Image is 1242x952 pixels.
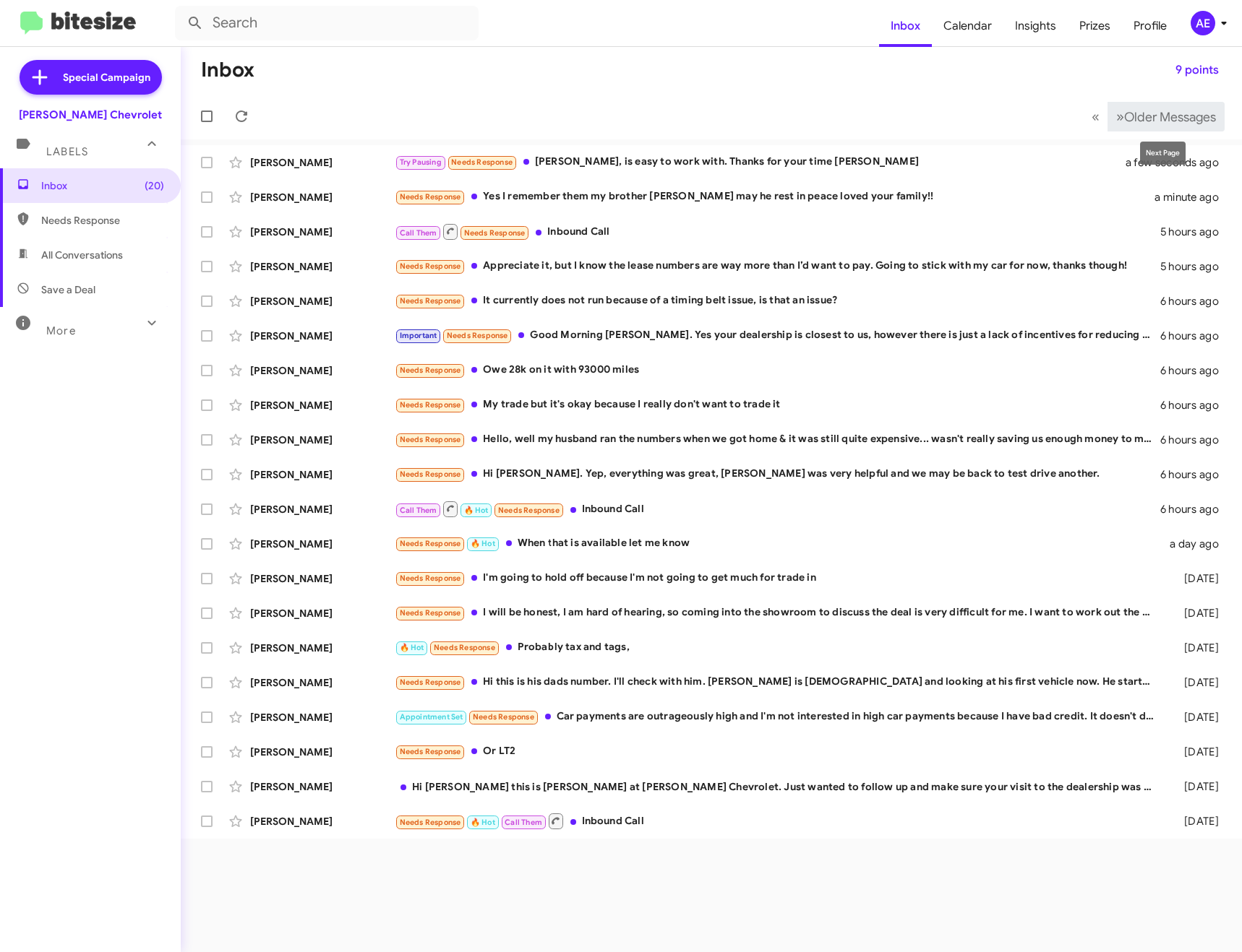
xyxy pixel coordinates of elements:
[1163,745,1230,759] div: [DATE]
[250,225,395,239] div: [PERSON_NAME]
[395,779,1163,794] div: Hi [PERSON_NAME] this is [PERSON_NAME] at [PERSON_NAME] Chevrolet. Just wanted to follow up and m...
[63,70,150,85] span: Special Campaign
[400,574,461,583] span: Needs Response
[1003,5,1068,47] a: Insights
[395,189,1155,205] div: Yes I remember them my brother [PERSON_NAME] may he rest in peace loved your family!!
[1160,363,1230,378] div: 6 hours ago
[400,643,424,652] span: 🔥 Hot
[41,178,164,193] span: Inbox
[400,331,437,340] span: Important
[395,154,1144,170] div: [PERSON_NAME], is easy to work with. Thanks for your time [PERSON_NAME]
[400,157,442,167] span: Try Pausing
[1068,5,1122,47] a: Prizes
[395,674,1163,691] div: Hi this is his dads number. I'll check with him. [PERSON_NAME] is [DEMOGRAPHIC_DATA] and looking ...
[395,466,1160,483] div: Hi [PERSON_NAME]. Yep, everything was great, [PERSON_NAME] was very helpful and we may be back to...
[1160,329,1230,343] div: 6 hours ago
[447,331,508,340] span: Needs Response
[395,258,1160,274] div: Appreciate it, but I know the lease numbers are way more than I’d want to pay. Going to stick wit...
[400,261,461,271] span: Needs Response
[400,818,461,827] span: Needs Response
[400,365,461,375] span: Needs Response
[250,190,395,204] div: [PERSON_NAME]
[400,506,437,515] span: Call Them
[395,812,1163,830] div: Inbound Call
[1084,102,1225,131] nav: Page navigation example
[46,145,88,158] span: Labels
[41,213,164,228] span: Needs Response
[46,324,76,337] span: More
[400,712,463,722] span: Appointment Set
[1108,102,1225,131] button: Next
[1163,814,1230,828] div: [DATE]
[1163,571,1230,586] div: [DATE]
[395,709,1163,725] div: Car payments are outrageously high and I'm not interested in high car payments because I have bad...
[451,157,513,167] span: Needs Response
[505,818,542,827] span: Call Them
[400,228,437,238] span: Call Them
[395,293,1160,309] div: It currently does not run because of a timing belt issue, is that an issue?
[250,294,395,308] div: [PERSON_NAME]
[1140,142,1186,165] div: Next Page
[1160,502,1230,516] div: 6 hours ago
[1163,710,1230,724] div: [DATE]
[400,435,461,444] span: Needs Response
[1116,108,1124,126] span: »
[395,743,1163,760] div: Or LT2
[1160,225,1230,239] div: 5 hours ago
[1160,467,1230,482] div: 6 hours ago
[19,108,162,122] div: [PERSON_NAME] Chevrolet
[395,605,1163,621] div: I will be honest, I am hard of hearing, so coming into the showroom to discuss the deal is very d...
[395,222,1160,241] div: Inbound Call
[400,678,461,687] span: Needs Response
[400,192,461,202] span: Needs Response
[1160,259,1230,274] div: 5 hours ago
[395,639,1163,656] div: Probably tax and tags,
[395,327,1160,344] div: Good Morning [PERSON_NAME]. Yes your dealership is closest to us, however there is just a lack of...
[41,282,95,297] span: Save a Deal
[1122,5,1178,47] a: Profile
[1163,606,1230,620] div: [DATE]
[1163,537,1230,551] div: a day ago
[400,747,461,756] span: Needs Response
[1164,57,1230,83] button: 9 points
[395,570,1163,587] div: I'm going to hold off because I'm not going to get much for trade in
[1178,11,1226,35] button: AE
[250,329,395,343] div: [PERSON_NAME]
[145,178,164,193] span: (20)
[498,506,560,515] span: Needs Response
[20,60,162,95] a: Special Campaign
[1092,108,1100,126] span: «
[250,259,395,274] div: [PERSON_NAME]
[1124,109,1216,125] span: Older Messages
[1160,294,1230,308] div: 6 hours ago
[250,155,395,170] div: [PERSON_NAME]
[400,608,461,618] span: Needs Response
[395,431,1160,448] div: Hello, well my husband ran the numbers when we got home & it was still quite expensive... wasn't ...
[1163,779,1230,794] div: [DATE]
[879,5,932,47] a: Inbox
[201,59,254,82] h1: Inbox
[473,712,534,722] span: Needs Response
[395,535,1163,552] div: When that is available let me know
[932,5,1003,47] span: Calendar
[1160,398,1230,412] div: 6 hours ago
[1191,11,1215,35] div: AE
[464,228,526,238] span: Needs Response
[41,248,123,262] span: All Conversations
[400,469,461,479] span: Needs Response
[471,818,495,827] span: 🔥 Hot
[400,539,461,548] span: Needs Response
[471,539,495,548] span: 🔥 Hot
[400,400,461,410] span: Needs Response
[1163,675,1230,690] div: [DATE]
[1160,433,1230,447] div: 6 hours ago
[1175,57,1219,83] span: 9 points
[175,6,479,40] input: Search
[395,362,1160,378] div: Owe 28k on it with 93000 miles
[464,506,489,515] span: 🔥 Hot
[395,397,1160,413] div: My trade but it's okay because I really don't want to trade it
